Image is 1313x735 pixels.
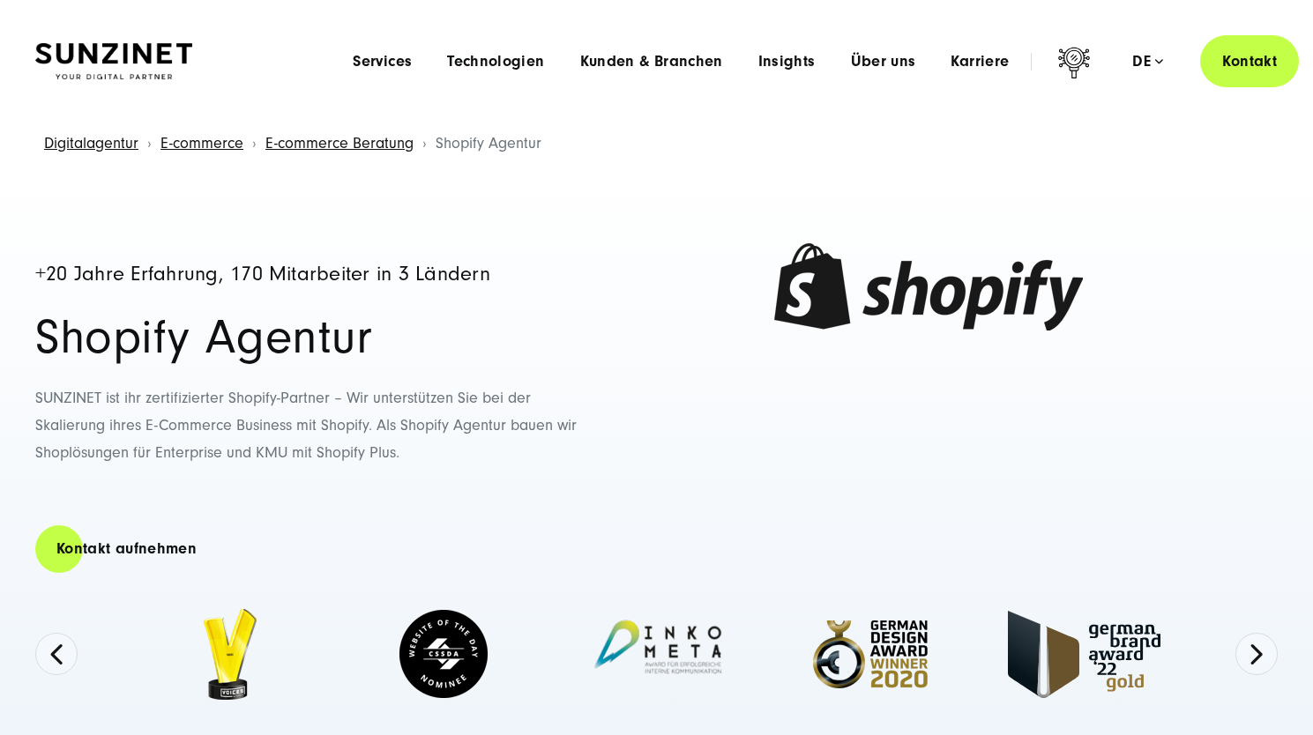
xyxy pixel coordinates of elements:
[580,53,723,71] a: Kunden & Branchen
[35,43,192,80] img: SUNZINET Full Service Digital Agentur
[35,389,577,461] span: SUNZINET ist ihr zertifizierter Shopify-Partner – Wir unterstützen Sie bei der Skalierung ihres E...
[447,53,544,71] a: Technologien
[851,53,916,71] a: Über uns
[44,134,138,152] a: Digitalagentur
[436,134,541,152] span: Shopify Agentur
[758,53,816,71] a: Insights
[786,604,955,704] img: Full Service Digitalagentur - German Design Award Winner 2020
[1132,53,1163,71] div: de
[572,605,742,702] img: INKO META
[359,600,528,708] img: Webentwickler-Agentur - CSSDA Website Nominee
[999,605,1168,702] img: german-brand-award-gold-badge
[951,53,1009,71] a: Karriere
[1200,35,1299,87] a: Kontakt
[1235,633,1278,675] button: Next
[265,134,414,152] a: E-commerce Beratung
[35,313,579,362] h1: Shopify Agentur
[35,523,218,574] a: Kontakt aufnehmen
[35,633,78,675] button: Previous
[35,264,579,286] h3: +20 Jahre Erfahrung, 170 Mitarbeiter in 3 Ländern
[145,600,315,708] img: Staffbase Voices - Bestes Team für interne Kommunikation Award Winner
[774,243,1083,330] img: Shopify-black-logo
[160,134,243,152] a: E-commerce
[353,53,412,71] a: Services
